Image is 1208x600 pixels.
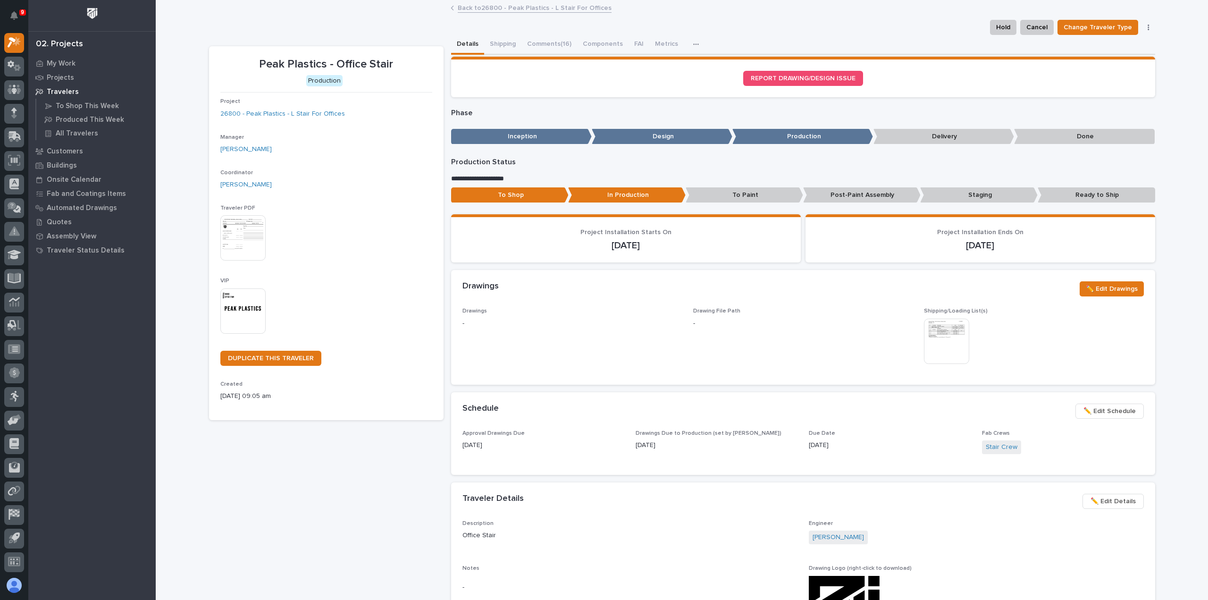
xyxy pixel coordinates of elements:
[4,6,24,25] button: Notifications
[986,442,1017,452] a: Stair Crew
[47,88,79,96] p: Travelers
[521,35,577,55] button: Comments (16)
[636,440,797,450] p: [DATE]
[28,215,156,229] a: Quotes
[809,440,971,450] p: [DATE]
[28,186,156,201] a: Fab and Coatings Items
[36,39,83,50] div: 02. Projects
[47,218,72,227] p: Quotes
[990,20,1016,35] button: Hold
[28,243,156,257] a: Traveler Status Details
[28,56,156,70] a: My Work
[220,135,244,140] span: Manager
[751,75,856,82] span: REPORT DRAWING/DESIGN ISSUE
[28,229,156,243] a: Assembly View
[220,278,229,284] span: VIP
[47,246,125,255] p: Traveler Status Details
[982,431,1010,436] span: Fab Crews
[1026,22,1048,33] span: Cancel
[1091,496,1136,507] span: ✏️ Edit Details
[817,240,1144,251] p: [DATE]
[84,5,101,22] img: Workspace Logo
[28,144,156,158] a: Customers
[920,187,1038,203] p: Staging
[4,575,24,595] button: users-avatar
[693,319,695,329] p: -
[462,494,524,504] h2: Traveler Details
[873,129,1014,144] p: Delivery
[220,205,255,211] span: Traveler PDF
[220,381,243,387] span: Created
[56,102,119,110] p: To Shop This Week
[462,240,789,251] p: [DATE]
[1083,406,1136,417] span: ✏️ Edit Schedule
[462,404,499,414] h2: Schedule
[462,440,624,450] p: [DATE]
[451,129,592,144] p: Inception
[629,35,649,55] button: FAI
[28,85,156,99] a: Travelers
[732,129,873,144] p: Production
[1020,20,1054,35] button: Cancel
[924,308,988,314] span: Shipping/Loading List(s)
[462,308,487,314] span: Drawings
[568,187,686,203] p: In Production
[47,59,75,68] p: My Work
[809,521,833,526] span: Engineer
[809,566,912,571] span: Drawing Logo (right-click to download)
[451,109,1155,118] p: Phase
[686,187,803,203] p: To Paint
[220,99,240,104] span: Project
[458,2,612,13] a: Back to26800 - Peak Plastics - L Stair For Offices
[28,172,156,186] a: Onsite Calendar
[636,431,781,436] span: Drawings Due to Production (set by [PERSON_NAME])
[220,144,272,154] a: [PERSON_NAME]
[56,129,98,138] p: All Travelers
[220,391,432,401] p: [DATE] 09:05 am
[937,229,1023,236] span: Project Installation Ends On
[649,35,684,55] button: Metrics
[1014,129,1155,144] p: Done
[36,127,156,140] a: All Travelers
[451,187,569,203] p: To Shop
[220,170,253,176] span: Coordinator
[228,355,314,362] span: DUPLICATE THIS TRAVELER
[462,531,797,541] p: Office Stair
[36,113,156,126] a: Produced This Week
[462,431,525,436] span: Approval Drawings Due
[462,281,499,292] h2: Drawings
[813,532,864,542] a: [PERSON_NAME]
[47,176,101,184] p: Onsite Calendar
[220,180,272,190] a: [PERSON_NAME]
[21,9,24,16] p: 9
[462,583,797,592] p: -
[693,308,740,314] span: Drawing File Path
[47,74,74,82] p: Projects
[306,75,343,87] div: Production
[577,35,629,55] button: Components
[1080,281,1144,296] button: ✏️ Edit Drawings
[743,71,863,86] a: REPORT DRAWING/DESIGN ISSUE
[1082,494,1144,509] button: ✏️ Edit Details
[1064,22,1132,33] span: Change Traveler Type
[47,204,117,212] p: Automated Drawings
[1086,283,1138,295] span: ✏️ Edit Drawings
[462,566,479,571] span: Notes
[451,158,1155,167] p: Production Status
[809,431,835,436] span: Due Date
[47,190,126,198] p: Fab and Coatings Items
[47,161,77,170] p: Buildings
[28,201,156,215] a: Automated Drawings
[1038,187,1155,203] p: Ready to Ship
[592,129,732,144] p: Design
[803,187,921,203] p: Post-Paint Assembly
[220,351,321,366] a: DUPLICATE THIS TRAVELER
[56,116,124,124] p: Produced This Week
[462,521,494,526] span: Description
[1075,404,1144,419] button: ✏️ Edit Schedule
[484,35,521,55] button: Shipping
[580,229,671,236] span: Project Installation Starts On
[47,232,96,241] p: Assembly View
[1057,20,1138,35] button: Change Traveler Type
[47,147,83,156] p: Customers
